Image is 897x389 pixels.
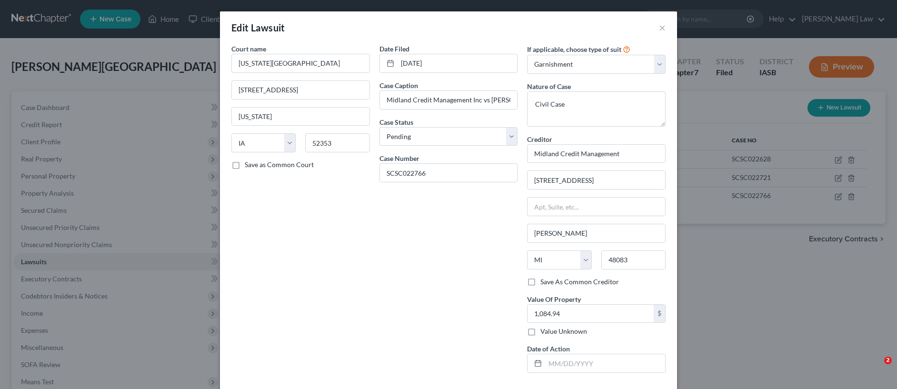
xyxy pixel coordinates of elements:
[527,144,666,163] input: Search creditor by name...
[545,354,665,372] input: MM/DD/YYYY
[232,108,369,126] input: Enter city...
[379,153,419,163] label: Case Number
[527,344,570,354] label: Date of Action
[232,81,369,99] input: Enter address...
[379,44,409,54] label: Date Filed
[528,305,654,323] input: 0.00
[527,44,621,54] label: If applicable, choose type of suit
[528,224,665,242] input: Enter city...
[231,45,266,53] span: Court name
[654,305,665,323] div: $
[251,22,285,33] span: Lawsuit
[380,91,518,109] input: --
[527,294,581,304] label: Value Of Property
[398,54,518,72] input: MM/DD/YYYY
[527,81,571,91] label: Nature of Case
[528,198,665,216] input: Apt, Suite, etc...
[231,54,370,73] input: Search court by name...
[865,357,887,379] iframe: Intercom live chat
[231,22,249,33] span: Edit
[540,277,619,287] label: Save As Common Creditor
[884,357,892,364] span: 2
[379,118,413,126] span: Case Status
[245,160,314,170] label: Save as Common Court
[380,164,518,182] input: #
[305,133,369,152] input: Enter zip...
[528,171,665,189] input: Enter address...
[540,327,587,336] label: Value Unknown
[601,250,666,269] input: Enter zip...
[659,22,666,33] button: ×
[379,80,418,90] label: Case Caption
[527,135,552,143] span: Creditor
